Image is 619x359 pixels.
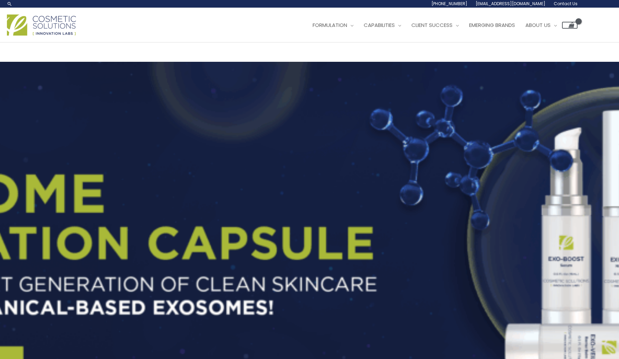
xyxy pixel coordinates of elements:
[554,1,578,7] span: Contact Us
[7,14,76,36] img: Cosmetic Solutions Logo
[307,15,359,36] a: Formulation
[302,15,578,36] nav: Site Navigation
[359,15,406,36] a: Capabilities
[476,1,545,7] span: [EMAIL_ADDRESS][DOMAIN_NAME]
[525,21,551,29] span: About Us
[406,15,464,36] a: Client Success
[562,22,578,29] a: View Shopping Cart, empty
[431,1,467,7] span: [PHONE_NUMBER]
[469,21,515,29] span: Emerging Brands
[7,1,12,7] a: Search icon link
[364,21,395,29] span: Capabilities
[464,15,520,36] a: Emerging Brands
[313,21,347,29] span: Formulation
[411,21,453,29] span: Client Success
[520,15,562,36] a: About Us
